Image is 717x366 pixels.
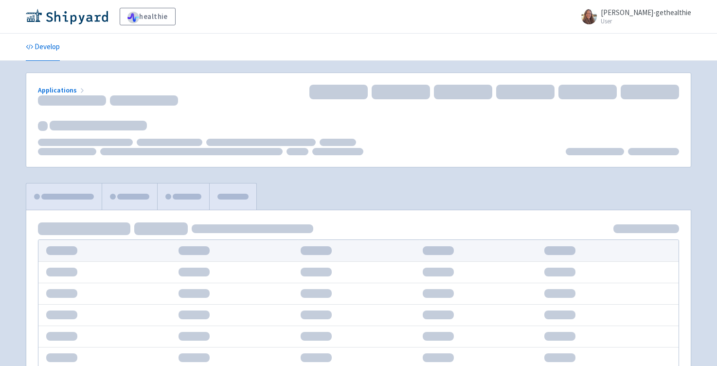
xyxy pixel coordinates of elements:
[601,18,691,24] small: User
[38,86,86,94] a: Applications
[26,34,60,61] a: Develop
[26,9,108,24] img: Shipyard logo
[120,8,176,25] a: healthie
[575,9,691,24] a: [PERSON_NAME]-gethealthie User
[601,8,691,17] span: [PERSON_NAME]-gethealthie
